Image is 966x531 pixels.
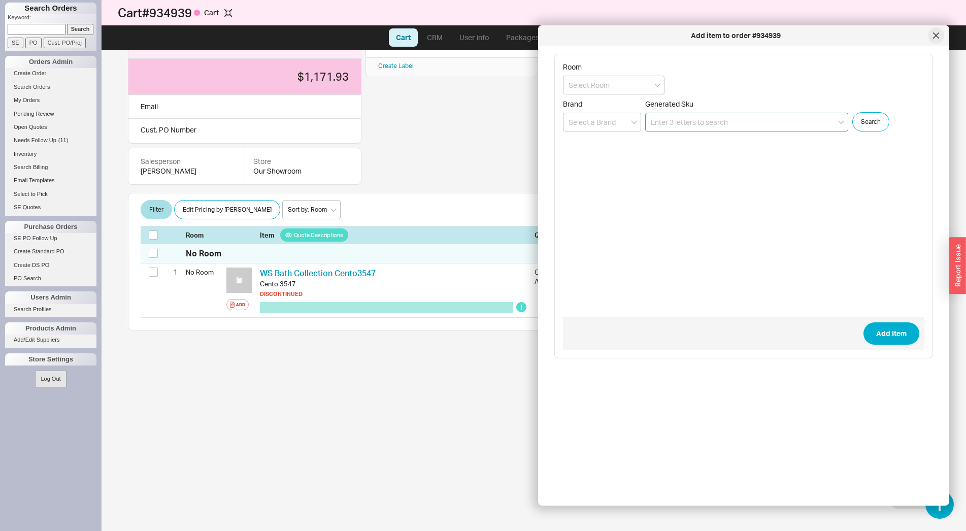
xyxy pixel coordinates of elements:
div: Users Admin [5,291,96,304]
button: Log Out [35,371,66,387]
span: Search [861,116,881,128]
a: Add/Edit Suppliers [5,335,96,345]
button: Filter [141,200,172,219]
a: Inventory [5,149,96,159]
span: Edit Pricing by [PERSON_NAME] [183,204,272,216]
div: Room [186,230,222,240]
div: $1,171.93 [141,71,349,82]
span: Pending Review [14,111,54,117]
div: DISCONTINUED [260,290,526,298]
a: PO Search [5,273,96,284]
div: Email [141,101,158,112]
span: Brand [563,99,582,108]
a: Needs Follow Up(11) [5,135,96,146]
div: Salesperson [141,156,232,167]
input: Enter 3 letters to search [645,113,848,131]
a: Create Order [5,68,96,79]
a: Select to Pick [5,189,96,200]
a: CRM [420,28,450,47]
span: Generated Sku [645,99,693,108]
a: Create Standard PO [5,246,96,257]
svg: open menu [838,120,844,124]
input: SE [8,38,23,48]
a: Cart [389,28,418,47]
img: no_photo [226,268,252,293]
a: Create DS PO [5,260,96,271]
div: Ordered: [535,268,567,277]
a: Search Orders [5,82,96,92]
a: Search Profiles [5,304,96,315]
div: Add [236,301,245,309]
span: Cart [204,8,220,17]
span: Add Item [876,327,907,340]
div: Products Admin [5,322,96,335]
a: SE PO Follow Up [5,233,96,244]
svg: open menu [654,83,660,87]
div: No Room [186,263,222,281]
div: Our Showroom [253,166,353,176]
div: [PERSON_NAME] [141,166,232,176]
div: 1 [165,263,178,281]
input: PO [25,38,42,48]
svg: open menu [631,120,637,124]
a: Open Quotes [5,122,96,132]
button: Add [226,299,249,310]
span: Room [563,62,582,71]
span: ( 11 ) [58,137,69,143]
a: User info [452,28,497,47]
div: Item [260,230,530,240]
h1: Cart # 934939 [118,6,494,20]
div: Purchase Orders [5,221,96,233]
button: Edit Pricing by [PERSON_NAME] [174,200,280,219]
div: Cento 3547 [260,279,526,288]
div: Qty [535,230,585,240]
p: Keyword: [8,14,96,24]
span: Needs Follow Up [14,137,56,143]
a: WS Bath Collection Cento3547 [260,268,376,278]
a: Email Templates [5,175,96,186]
button: Search [852,112,889,131]
span: Filter [149,204,163,216]
div: Available: [535,277,567,286]
div: Store [253,156,353,167]
a: Packages [499,28,547,47]
a: Pending Review [5,109,96,119]
a: SE Quotes [5,202,96,213]
button: Add Item [863,322,919,345]
a: Create Label [378,62,414,70]
button: Quote Descriptions [280,228,348,242]
div: Cust. PO Number [128,119,361,144]
div: Add item to order #934939 [543,30,928,41]
div: Orders Admin [5,56,96,68]
div: No Room [186,248,221,259]
input: Select Room [563,76,664,94]
a: My Orders [5,95,96,106]
a: Search Billing [5,162,96,173]
input: Cust. PO/Proj [44,38,86,48]
div: Store Settings [5,353,96,366]
input: Select a Brand [563,113,641,131]
h1: Search Orders [5,3,96,14]
input: Search [67,24,94,35]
